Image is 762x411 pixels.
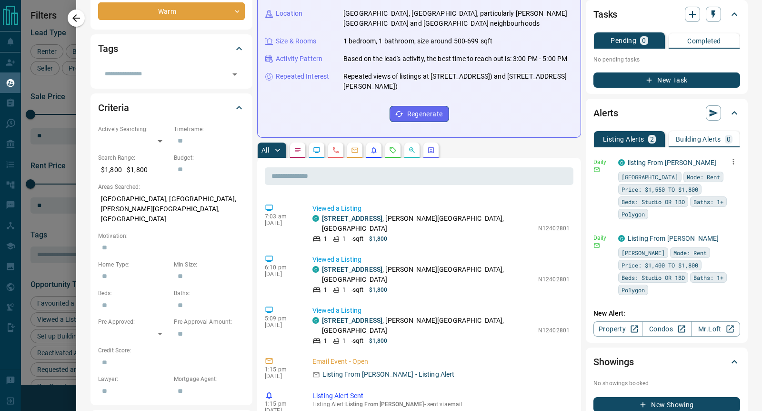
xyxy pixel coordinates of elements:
[294,146,301,154] svg: Notes
[622,209,645,219] span: Polygon
[322,265,533,285] p: , [PERSON_NAME][GEOGRAPHIC_DATA], [GEOGRAPHIC_DATA]
[98,183,245,191] p: Areas Searched:
[276,9,302,19] p: Location
[174,318,245,326] p: Pre-Approval Amount:
[593,379,740,388] p: No showings booked
[593,158,612,166] p: Daily
[538,326,570,335] p: N12402801
[332,146,340,154] svg: Calls
[593,7,617,22] h2: Tasks
[342,337,346,345] p: 1
[622,248,665,257] span: [PERSON_NAME]
[538,275,570,284] p: N12402801
[324,286,327,294] p: 1
[276,72,329,82] p: Repeated Interest
[408,146,416,154] svg: Opportunities
[312,401,570,408] p: Listing Alert : - sent via email
[691,321,740,337] a: Mr.Loft
[322,215,382,222] a: [STREET_ADDRESS]
[593,321,642,337] a: Property
[351,337,363,345] p: - sqft
[642,37,646,44] p: 0
[313,146,321,154] svg: Lead Browsing Activity
[390,106,449,122] button: Regenerate
[676,136,721,143] p: Building Alerts
[324,235,327,243] p: 1
[622,260,698,270] span: Price: $1,400 TO $1,800
[98,346,245,355] p: Credit Score:
[593,102,740,124] div: Alerts
[642,321,691,337] a: Condos
[98,260,169,269] p: Home Type:
[593,52,740,67] p: No pending tasks
[593,105,618,121] h2: Alerts
[622,197,685,206] span: Beds: Studio OR 1BD
[98,37,245,60] div: Tags
[174,375,245,383] p: Mortgage Agent:
[618,159,625,166] div: condos.ca
[228,68,241,81] button: Open
[369,235,388,243] p: $1,800
[593,354,634,370] h2: Showings
[342,286,346,294] p: 1
[687,172,720,182] span: Mode: Rent
[98,375,169,383] p: Lawyer:
[369,337,388,345] p: $1,800
[265,315,298,322] p: 5:09 pm
[343,54,567,64] p: Based on the lead's activity, the best time to reach out is: 3:00 PM - 5:00 PM
[603,136,644,143] p: Listing Alerts
[312,306,570,316] p: Viewed a Listing
[622,172,678,182] span: [GEOGRAPHIC_DATA]
[370,146,378,154] svg: Listing Alerts
[174,289,245,298] p: Baths:
[593,350,740,373] div: Showings
[261,147,269,154] p: All
[593,234,612,242] p: Daily
[322,316,533,336] p: , [PERSON_NAME][GEOGRAPHIC_DATA], [GEOGRAPHIC_DATA]
[673,248,707,257] span: Mode: Rent
[98,162,169,178] p: $1,800 - $1,800
[343,9,573,29] p: [GEOGRAPHIC_DATA], [GEOGRAPHIC_DATA], particularly [PERSON_NAME][GEOGRAPHIC_DATA] and [GEOGRAPHIC...
[98,2,245,20] div: Warm
[687,38,721,44] p: Completed
[312,266,319,273] div: condos.ca
[693,273,723,282] span: Baths: 1+
[593,242,600,249] svg: Email
[312,391,570,401] p: Listing Alert Sent
[343,36,492,46] p: 1 bedroom, 1 bathroom, size around 500-699 sqft
[693,197,723,206] span: Baths: 1+
[389,146,397,154] svg: Requests
[312,357,570,367] p: Email Event - Open
[265,271,298,277] p: [DATE]
[174,260,245,269] p: Min Size:
[276,54,322,64] p: Activity Pattern
[324,337,327,345] p: 1
[351,146,359,154] svg: Emails
[312,255,570,265] p: Viewed a Listing
[98,125,169,134] p: Actively Searching:
[276,36,317,46] p: Size & Rooms
[622,285,645,295] span: Polygon
[622,185,698,194] span: Price: $1,550 TO $1,800
[650,136,654,143] p: 2
[593,166,600,173] svg: Email
[98,96,245,119] div: Criteria
[312,204,570,214] p: Viewed a Listing
[351,235,363,243] p: - sqft
[593,3,740,26] div: Tasks
[265,401,298,407] p: 1:15 pm
[628,159,716,166] a: listing From [PERSON_NAME]
[265,366,298,373] p: 1:15 pm
[593,72,740,88] button: New Task
[593,308,740,319] p: New Alert:
[618,235,625,242] div: condos.ca
[174,125,245,134] p: Timeframe:
[351,286,363,294] p: - sqft
[322,266,382,273] a: [STREET_ADDRESS]
[628,235,719,242] a: Listing From [PERSON_NAME]
[322,317,382,324] a: [STREET_ADDRESS]
[322,214,533,234] p: , [PERSON_NAME][GEOGRAPHIC_DATA], [GEOGRAPHIC_DATA]
[345,401,424,408] span: Listing From [PERSON_NAME]
[98,41,118,56] h2: Tags
[312,215,319,222] div: condos.ca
